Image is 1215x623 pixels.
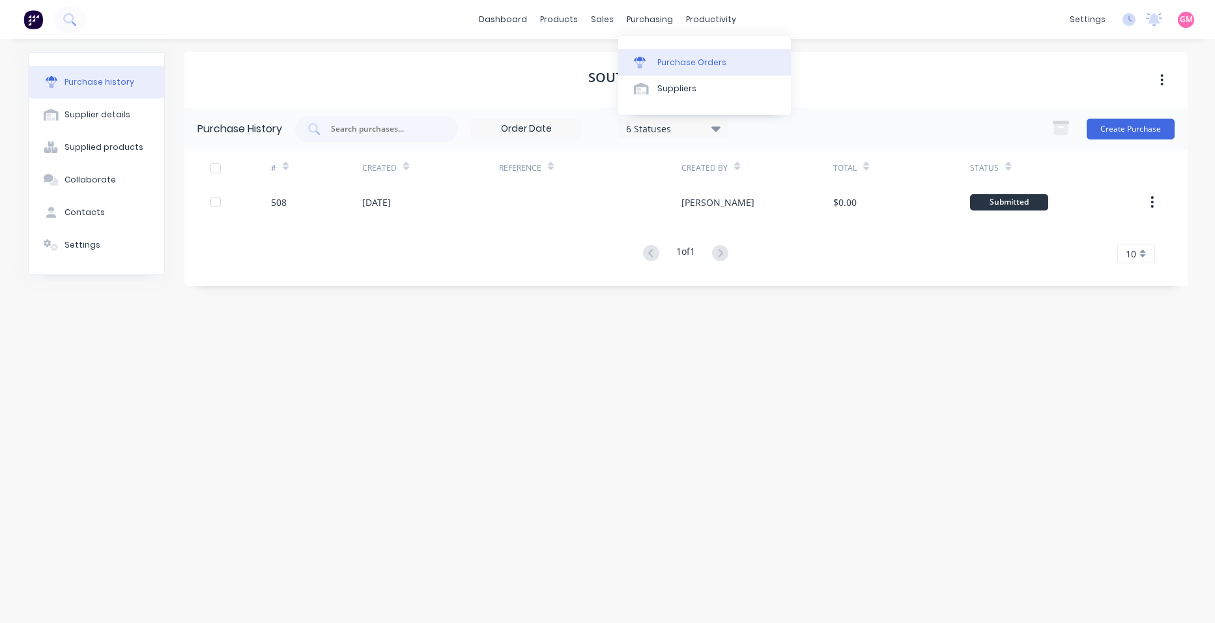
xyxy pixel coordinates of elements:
[23,10,43,29] img: Factory
[362,196,391,209] div: [DATE]
[29,229,164,261] button: Settings
[681,162,728,174] div: Created By
[970,194,1048,210] div: Submitted
[833,162,857,174] div: Total
[676,244,695,263] div: 1 of 1
[1063,10,1112,29] div: settings
[1126,247,1136,261] span: 10
[970,162,999,174] div: Status
[1087,119,1175,139] button: Create Purchase
[64,109,130,121] div: Supplier details
[618,49,791,75] a: Purchase Orders
[64,174,116,186] div: Collaborate
[64,207,105,218] div: Contacts
[618,76,791,102] a: Suppliers
[271,162,276,174] div: #
[833,196,857,209] div: $0.00
[29,131,164,164] button: Supplied products
[657,83,696,94] div: Suppliers
[29,164,164,196] button: Collaborate
[64,76,134,88] div: Purchase history
[679,10,743,29] div: productivity
[626,121,719,135] div: 6 Statuses
[29,66,164,98] button: Purchase history
[271,196,287,209] div: 508
[64,239,100,251] div: Settings
[29,98,164,131] button: Supplier details
[362,162,397,174] div: Created
[29,196,164,229] button: Contacts
[499,162,541,174] div: Reference
[620,10,679,29] div: purchasing
[584,10,620,29] div: sales
[472,119,581,139] input: Order Date
[588,70,783,85] h1: Southern Cross Industrial
[1180,14,1193,25] span: GM
[534,10,584,29] div: products
[64,141,143,153] div: Supplied products
[330,123,438,136] input: Search purchases...
[657,57,726,68] div: Purchase Orders
[197,121,282,137] div: Purchase History
[472,10,534,29] a: dashboard
[681,196,754,209] div: [PERSON_NAME]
